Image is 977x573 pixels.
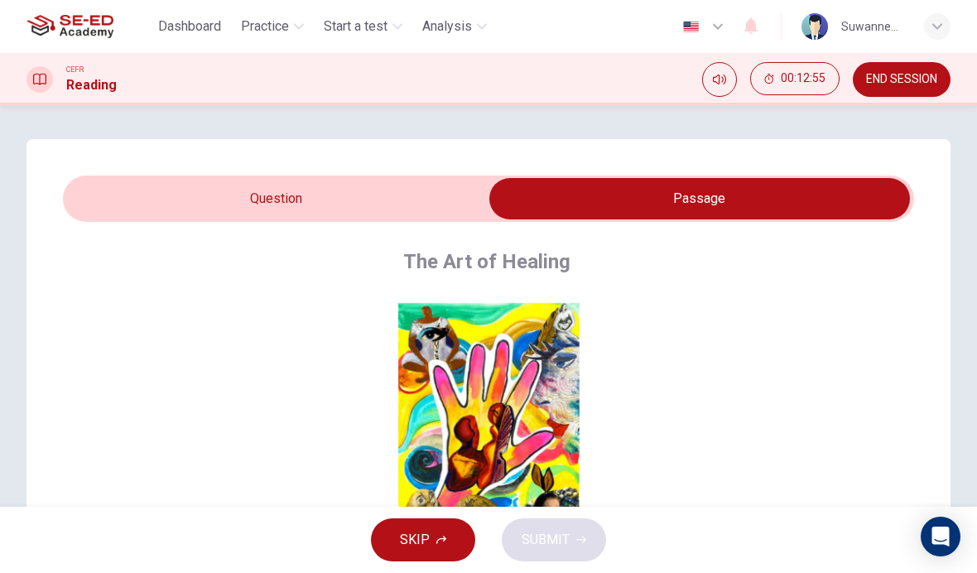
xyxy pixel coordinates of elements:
[234,12,310,41] button: Practice
[853,62,951,97] button: END SESSION
[324,17,387,36] span: Start a test
[750,62,840,97] div: Hide
[158,17,221,36] span: Dashboard
[26,10,152,43] a: SE-ED Academy logo
[781,72,825,85] span: 00:12:55
[371,518,475,561] button: SKIP
[152,12,228,41] button: Dashboard
[317,12,409,41] button: Start a test
[841,17,904,36] div: Suwannee Panalaicheewin
[400,528,430,551] span: SKIP
[681,21,701,33] img: en
[702,62,737,97] div: Mute
[26,10,113,43] img: SE-ED Academy logo
[403,248,570,275] h4: The Art of Healing
[66,64,84,75] span: CEFR
[866,73,937,86] span: END SESSION
[921,517,960,556] div: Open Intercom Messenger
[801,13,828,40] img: Profile picture
[750,62,840,95] button: 00:12:55
[241,17,289,36] span: Practice
[422,17,472,36] span: Analysis
[66,75,117,95] h1: Reading
[416,12,493,41] button: Analysis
